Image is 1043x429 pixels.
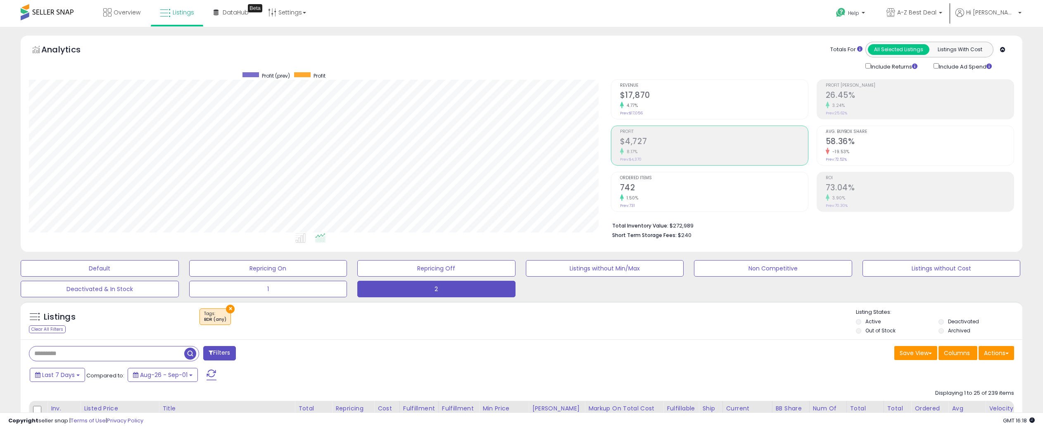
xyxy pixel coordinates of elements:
span: Tags : [204,310,226,323]
div: Ordered Items [915,404,945,422]
h2: 58.36% [826,137,1014,148]
span: Hi [PERSON_NAME] [966,8,1016,17]
i: Get Help [836,7,846,18]
button: Actions [979,346,1014,360]
div: Num of Comp. [813,404,843,422]
span: Last 7 Days [42,371,75,379]
span: Aug-26 - Sep-01 [140,371,188,379]
button: Last 7 Days [30,368,85,382]
span: Avg. Buybox Share [826,130,1014,134]
a: Terms of Use [71,417,106,424]
div: Totals For [830,46,862,54]
a: Hi [PERSON_NAME] [955,8,1022,27]
small: Prev: 70.30% [826,203,848,208]
button: Listings With Cost [929,44,991,55]
div: Repricing [335,404,371,413]
div: Fulfillment [442,404,475,413]
label: Active [865,318,881,325]
div: Listed Price [84,404,155,413]
button: 1 [189,281,347,297]
small: Prev: 25.62% [826,111,847,116]
div: BDR (any) [204,317,226,322]
button: Default [21,260,179,277]
div: Cost [378,404,396,413]
span: Profit [PERSON_NAME] [826,83,1014,88]
div: Total Profit [298,404,328,422]
button: Aug-26 - Sep-01 [128,368,198,382]
div: Title [162,404,291,413]
span: Profit (prev) [262,72,290,79]
span: Help [848,9,859,17]
small: Prev: 731 [620,203,635,208]
label: Deactivated [948,318,979,325]
div: Velocity [989,404,1019,413]
small: Prev: 72.52% [826,157,847,162]
h2: $17,870 [620,90,808,102]
button: Columns [938,346,977,360]
button: Save View [894,346,937,360]
span: Compared to: [86,372,124,379]
span: A-Z Best Deal [897,8,936,17]
span: Listings [173,8,194,17]
small: -19.53% [829,149,850,155]
h5: Listings [44,311,76,323]
div: Include Returns [859,62,927,71]
small: 3.90% [829,195,846,201]
div: Include Ad Spend [927,62,1005,71]
h2: $4,727 [620,137,808,148]
div: seller snap | | [8,417,143,425]
label: Archived [948,327,970,334]
button: All Selected Listings [868,44,929,55]
span: Overview [114,8,140,17]
button: 2 [357,281,516,297]
div: Markup on Total Cost [588,404,660,413]
div: Displaying 1 to 25 of 239 items [935,389,1014,397]
div: Ship Price [702,404,719,422]
h2: 73.04% [826,183,1014,194]
div: Total Rev. [850,404,880,422]
div: Min Price [482,404,525,413]
small: Prev: $17,056 [620,111,643,116]
span: DataHub [223,8,249,17]
span: Ordered Items [620,176,808,180]
button: Repricing Off [357,260,516,277]
li: $272,989 [612,220,1008,230]
strong: Copyright [8,417,38,424]
span: $240 [678,231,691,239]
h2: 26.45% [826,90,1014,102]
button: Filters [203,346,235,360]
div: [PERSON_NAME] [532,404,581,413]
p: Listing States: [856,308,1022,316]
b: Short Term Storage Fees: [612,232,677,239]
label: Out of Stock [865,327,896,334]
button: Listings without Cost [862,260,1021,277]
h2: 742 [620,183,808,194]
span: 2025-09-9 16:18 GMT [1003,417,1035,424]
div: Current Buybox Price [726,404,769,422]
button: × [226,305,235,313]
span: Profit [314,72,325,79]
div: Clear All Filters [29,325,66,333]
span: ROI [826,176,1014,180]
div: BB Share 24h. [776,404,806,422]
span: Columns [944,349,970,357]
div: Inv. value [51,404,77,422]
button: Listings without Min/Max [526,260,684,277]
span: Revenue [620,83,808,88]
button: Non Competitive [694,260,852,277]
div: Fulfillable Quantity [667,404,695,422]
div: Tooltip anchor [248,4,262,12]
h5: Analytics [41,44,97,57]
a: Help [829,1,873,27]
small: 1.50% [624,195,639,201]
button: Deactivated & In Stock [21,281,179,297]
small: 4.77% [624,102,638,109]
div: Fulfillment Cost [403,404,435,422]
a: Privacy Policy [107,417,143,424]
small: 3.24% [829,102,845,109]
span: Profit [620,130,808,134]
small: Prev: $4,370 [620,157,641,162]
small: 8.17% [624,149,638,155]
b: Total Inventory Value: [612,222,668,229]
button: Repricing On [189,260,347,277]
